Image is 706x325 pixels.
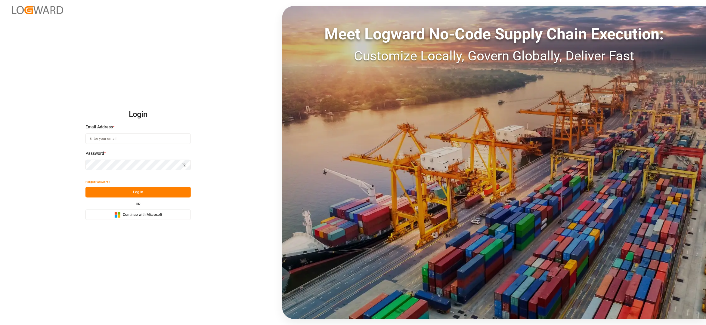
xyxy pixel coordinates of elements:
span: Email Address [85,124,113,130]
div: Meet Logward No-Code Supply Chain Execution: [282,23,706,46]
div: Customize Locally, Govern Globally, Deliver Fast [282,46,706,66]
input: Enter your email [85,133,191,144]
span: Password [85,150,104,157]
h2: Login [85,105,191,124]
button: Continue with Microsoft [85,210,191,220]
span: Continue with Microsoft [123,212,162,218]
button: Log In [85,187,191,198]
button: Forgot Password? [85,176,110,187]
img: Logward_new_orange.png [12,6,63,14]
small: OR [136,202,141,206]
